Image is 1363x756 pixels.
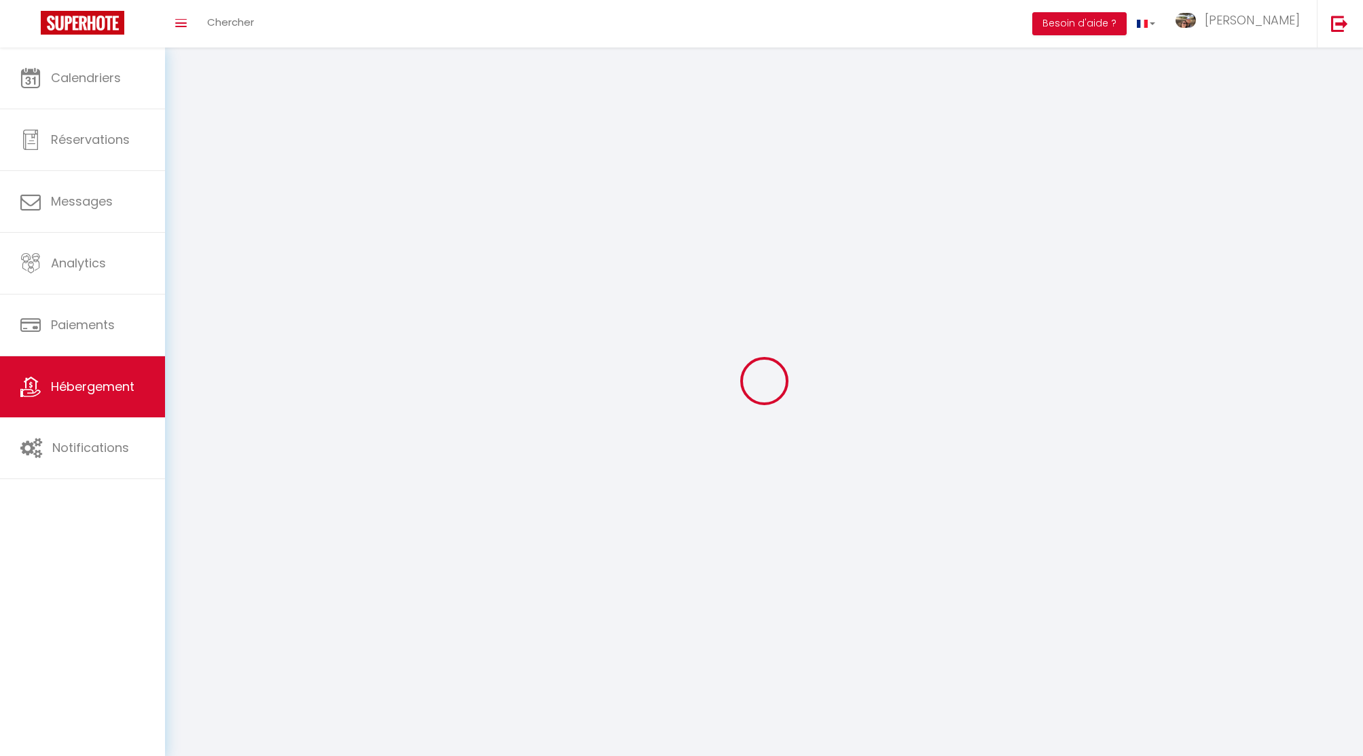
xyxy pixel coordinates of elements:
[1331,15,1348,32] img: logout
[207,15,254,29] span: Chercher
[51,69,121,86] span: Calendriers
[52,439,129,456] span: Notifications
[1176,13,1196,29] img: ...
[51,193,113,210] span: Messages
[51,378,134,395] span: Hébergement
[51,131,130,148] span: Réservations
[41,11,124,35] img: Super Booking
[1205,12,1300,29] span: [PERSON_NAME]
[51,254,106,271] span: Analytics
[1032,12,1127,35] button: Besoin d'aide ?
[51,316,115,333] span: Paiements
